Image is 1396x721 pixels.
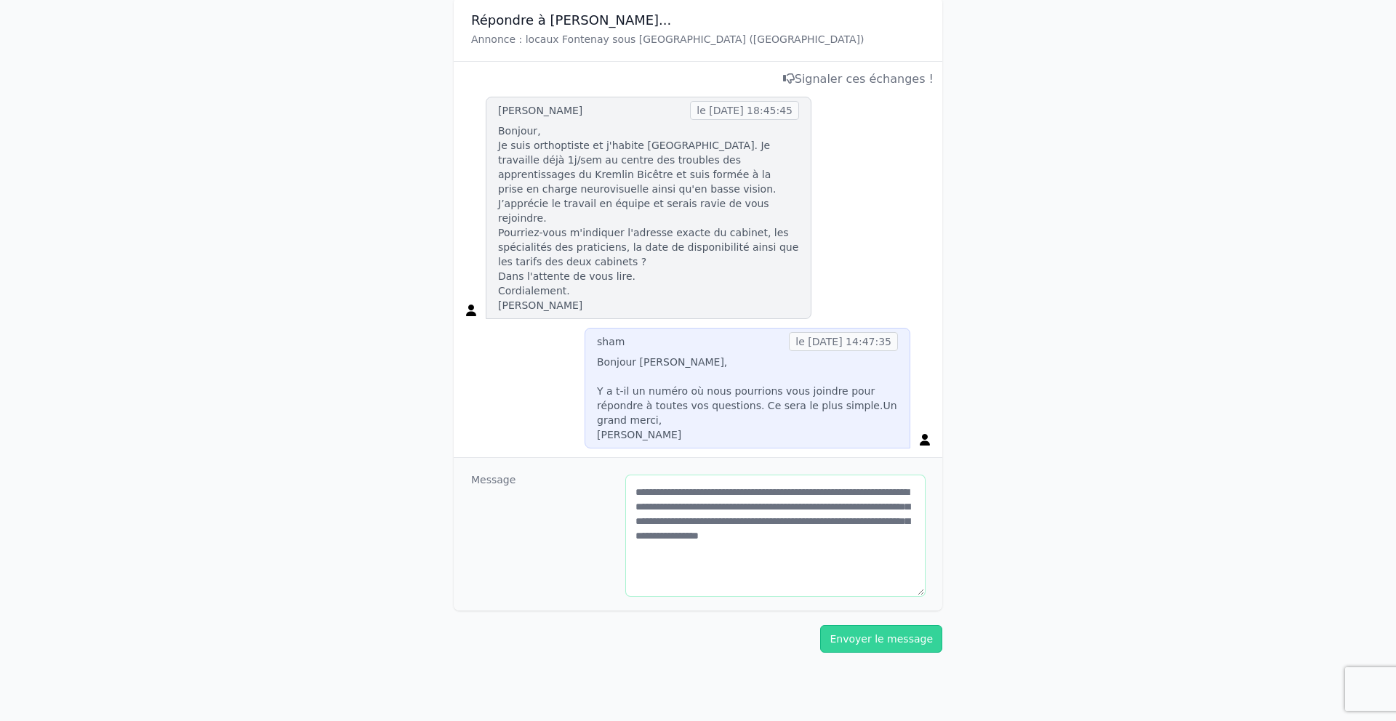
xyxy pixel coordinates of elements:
p: Annonce : locaux Fontenay sous [GEOGRAPHIC_DATA] ([GEOGRAPHIC_DATA]) [471,32,925,47]
dt: Message [471,472,614,596]
h3: Répondre à [PERSON_NAME]... [471,12,925,29]
span: le [DATE] 18:45:45 [690,101,799,120]
p: Bonjour [PERSON_NAME], Y a t-il un numéro où nous pourrions vous joindre pour répondre à toutes v... [597,355,898,442]
div: Signaler ces échanges ! [462,71,934,88]
div: sham [597,334,625,349]
div: [PERSON_NAME] [498,103,582,118]
p: Bonjour, Je suis orthoptiste et j'habite [GEOGRAPHIC_DATA]. Je travaille déjà 1j/sem au centre de... [498,124,799,313]
span: le [DATE] 14:47:35 [789,332,898,351]
button: Envoyer le message [820,625,942,653]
